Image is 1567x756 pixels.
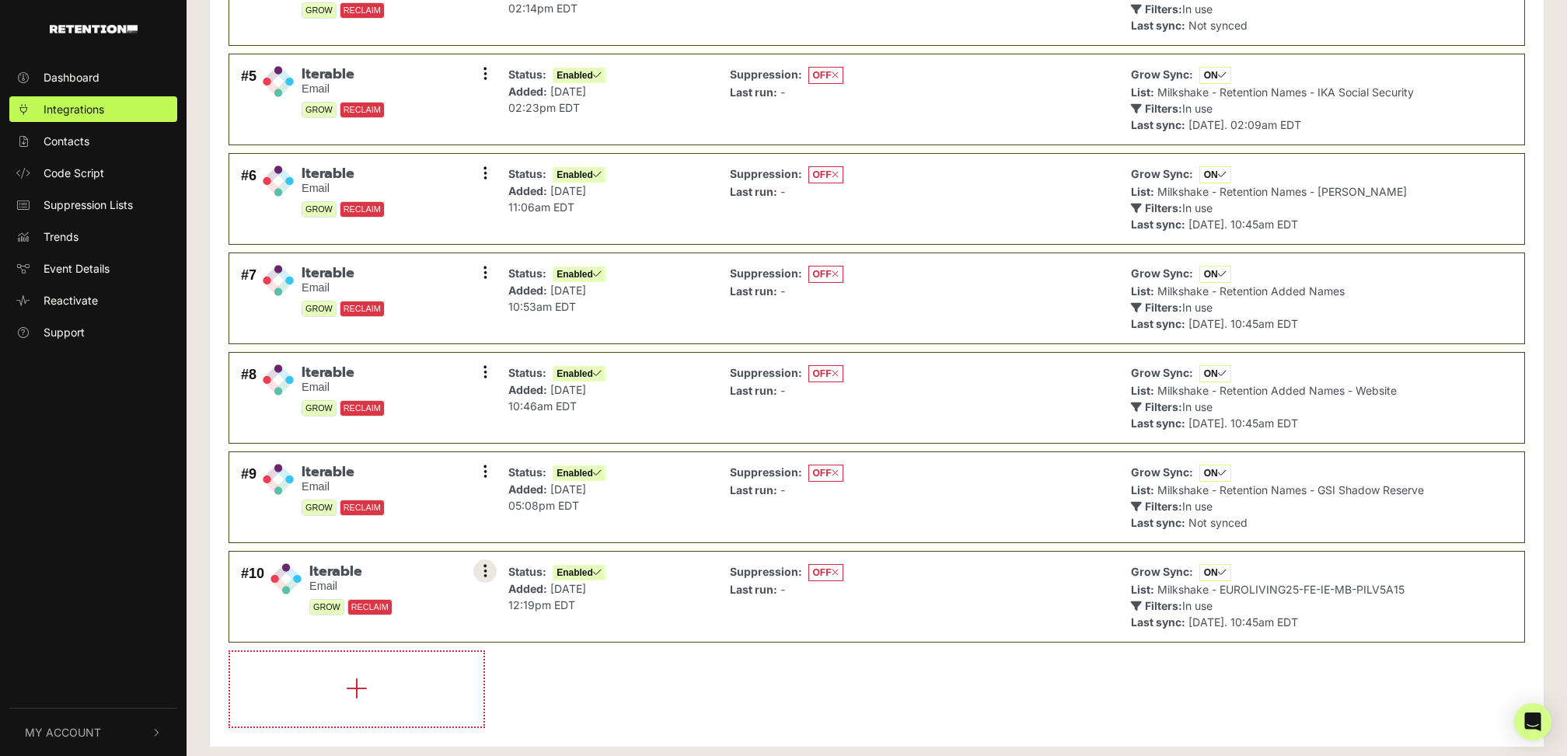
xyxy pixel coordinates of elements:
[553,366,606,381] span: Enabled
[1188,118,1301,131] span: [DATE]. 02:09am EDT
[44,292,98,308] span: Reactivate
[1514,703,1551,740] div: Open Intercom Messenger
[241,265,257,332] div: #7
[1145,201,1182,214] strong: Filters:
[1199,564,1231,581] span: ON
[508,483,547,496] strong: Added:
[780,85,785,99] span: -
[9,192,177,218] a: Suppression Lists
[263,165,294,197] img: Iterable
[302,265,385,282] span: Iterable
[1131,218,1185,231] strong: Last sync:
[263,66,294,97] img: Iterable
[553,68,606,83] span: Enabled
[508,167,546,180] strong: Status:
[1157,85,1414,99] span: Milkshake - Retention Names - IKA Social Security
[302,500,337,516] span: GROW
[808,465,843,482] span: OFF
[730,85,777,99] strong: Last run:
[340,102,385,118] span: RECLAIM
[1188,19,1248,32] span: Not synced
[1131,615,1185,629] strong: Last sync:
[508,582,586,611] span: [DATE] 12:19pm EDT
[241,563,264,630] div: #10
[1188,516,1248,529] span: Not synced
[1131,565,1193,578] strong: Grow Sync:
[730,185,777,198] strong: Last run:
[1188,615,1298,629] span: [DATE]. 10:45am EDT
[1131,267,1193,280] strong: Grow Sync:
[780,384,785,397] span: -
[302,464,385,481] span: Iterable
[302,66,385,83] span: Iterable
[9,64,177,90] a: Dashboard
[1145,102,1182,115] strong: Filters:
[9,160,177,186] a: Code Script
[808,166,843,183] span: OFF
[44,165,104,181] span: Code Script
[1145,500,1182,513] strong: Filters:
[553,267,606,282] span: Enabled
[309,580,393,593] small: Email
[1188,218,1298,231] span: [DATE]. 10:45am EDT
[1188,317,1298,330] span: [DATE]. 10:45am EDT
[1131,498,1424,514] p: In use
[263,265,294,296] img: Iterable
[9,224,177,249] a: Trends
[263,464,294,495] img: Iterable
[1131,100,1414,117] p: In use
[1145,599,1182,612] strong: Filters:
[780,583,785,596] span: -
[808,67,843,84] span: OFF
[302,281,385,294] small: Email
[1131,399,1397,415] p: In use
[1131,68,1193,81] strong: Grow Sync:
[508,284,586,313] span: [DATE] 10:53am EDT
[241,464,257,531] div: #9
[1131,167,1193,180] strong: Grow Sync:
[25,724,101,740] span: My Account
[302,182,385,195] small: Email
[1131,200,1407,216] p: In use
[508,85,547,98] strong: Added:
[340,2,385,19] span: RECLAIM
[302,201,337,218] span: GROW
[1131,19,1185,32] strong: Last sync:
[302,480,385,493] small: Email
[780,483,785,496] span: -
[1199,465,1231,482] span: ON
[808,365,843,382] span: OFF
[9,319,177,345] a: Support
[1131,185,1154,198] strong: List:
[508,184,547,197] strong: Added:
[1145,301,1182,314] strong: Filters:
[44,197,133,213] span: Suppression Lists
[508,383,586,413] span: [DATE] 10:46am EDT
[9,709,177,756] button: My Account
[1131,465,1193,479] strong: Grow Sync:
[730,366,802,379] strong: Suppression:
[508,565,546,578] strong: Status:
[808,564,843,581] span: OFF
[9,96,177,122] a: Integrations
[44,260,110,277] span: Event Details
[730,267,802,280] strong: Suppression:
[1131,284,1154,298] strong: List:
[263,364,294,395] img: Iterable
[302,102,337,118] span: GROW
[44,228,79,245] span: Trends
[241,165,257,232] div: #6
[340,301,385,317] span: RECLAIM
[302,82,385,96] small: Email
[44,69,99,85] span: Dashboard
[730,68,802,81] strong: Suppression:
[1145,400,1182,413] strong: Filters:
[730,583,777,596] strong: Last run:
[553,465,606,481] span: Enabled
[9,256,177,281] a: Event Details
[302,364,385,381] span: Iterable
[1157,384,1397,397] span: Milkshake - Retention Added Names - Website
[553,167,606,183] span: Enabled
[1131,118,1185,131] strong: Last sync:
[1131,384,1154,397] strong: List:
